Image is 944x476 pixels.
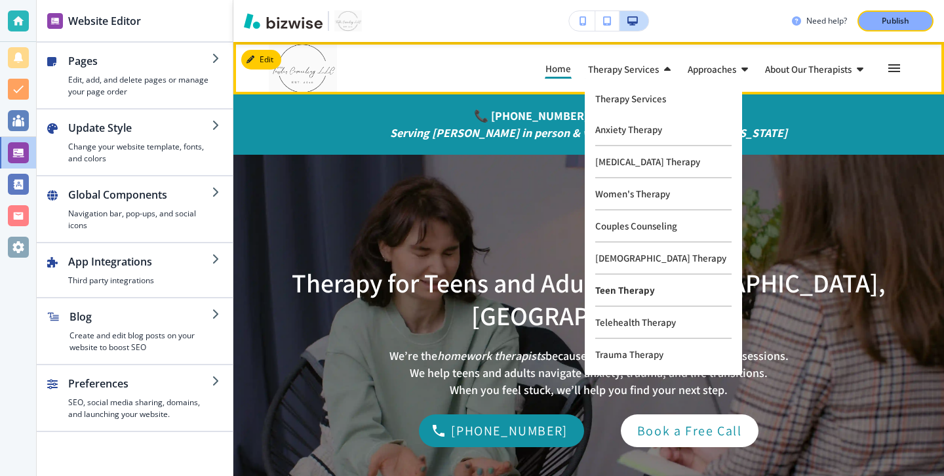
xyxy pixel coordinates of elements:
img: editor icon [47,13,63,29]
h2: App Integrations [68,254,212,269]
p: Teen Therapy [595,275,732,307]
div: Approaches [687,58,764,79]
h4: Change your website template, fonts, and colors [68,141,212,165]
button: Global ComponentsNavigation bar, pop-ups, and social icons [37,176,233,242]
h4: Create and edit blog posts on your website to boost SEO [69,330,212,353]
p: We’re the because real change happens between sessions. [389,347,789,365]
img: Towler Counseling LLC [269,42,465,94]
h4: Edit, add, and delete pages or manage your page order [68,74,212,98]
p: Publish [882,15,909,27]
p: [PHONE_NUMBER] [451,420,567,441]
img: Your Logo [334,10,362,31]
a: [PHONE_NUMBER] [491,108,588,123]
button: Toggle hamburger navigation menu [880,54,909,83]
p: Telehealth Therapy [595,307,732,339]
p: Women's Therapy [595,178,732,210]
button: Edit [241,50,281,69]
h2: Update Style [68,120,212,136]
a: Book a Free Call [621,414,758,447]
h2: Pages [68,53,212,69]
a: [PHONE_NUMBER] [419,414,583,447]
p: Approaches [688,64,736,74]
p: About Our Therapists [765,64,852,74]
button: PagesEdit, add, and delete pages or manage your page order [37,43,233,108]
h2: Preferences [68,376,212,391]
p: 📞 📍 [390,108,787,125]
div: Therapy Services [587,58,687,79]
h3: Need help? [806,15,847,27]
p: Therapy Services [588,64,659,74]
button: App IntegrationsThird party integrations [37,243,233,297]
p: [DEMOGRAPHIC_DATA] Therapy [595,243,732,275]
h4: Third party integrations [68,275,212,287]
h2: Global Components [68,187,212,203]
p: Anxiety Therapy [595,114,732,146]
button: Publish [857,10,934,31]
p: When you feel stuck, we’ll help you find your next step. [389,382,789,399]
h2: Blog [69,309,212,325]
h4: SEO, social media sharing, domains, and launching your website. [68,397,212,420]
em: Serving [PERSON_NAME] in person & virtual sessions throughout [US_STATE] [390,125,787,140]
p: Home [545,64,571,73]
em: homework therapists [437,348,545,363]
button: Update StyleChange your website template, fonts, and colors [37,109,233,175]
button: PreferencesSEO, social media sharing, domains, and launching your website. [37,365,233,431]
div: About Our Therapists [764,58,880,79]
p: Book a Free Call [637,420,742,441]
p: [MEDICAL_DATA] Therapy [595,146,732,178]
button: BlogCreate and edit blog posts on your website to boost SEO [37,298,233,364]
p: Therapy Services [595,94,732,104]
img: Bizwise Logo [244,13,323,29]
h4: Navigation bar, pop-ups, and social icons [68,208,212,231]
p: We help teens and adults navigate anxiety, trauma, and life transitions. [389,365,789,382]
p: Trauma Therapy [595,339,732,370]
p: Couples Counseling [595,210,732,243]
div: (770) 800-7362 [419,414,583,447]
h2: Website Editor [68,13,141,29]
p: Therapy for Teens and Adults in [GEOGRAPHIC_DATA], [GEOGRAPHIC_DATA] [258,267,919,332]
